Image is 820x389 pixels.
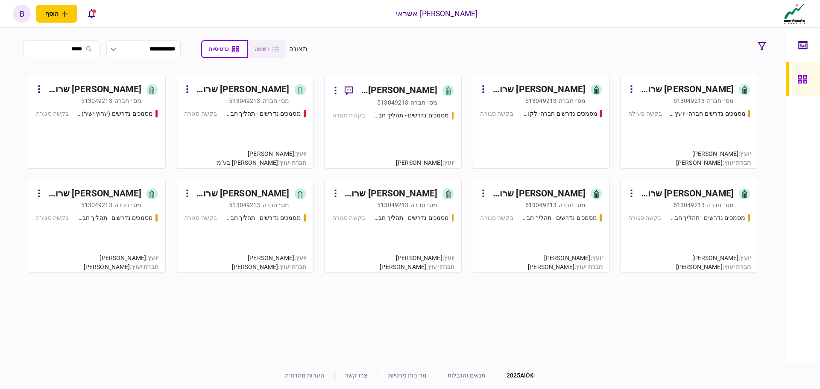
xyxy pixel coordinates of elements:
div: מס׳ חברה [559,97,586,105]
img: client company logo [782,3,807,24]
div: 513049213 [525,97,556,105]
div: © 2025 AIO [496,371,535,380]
div: [PERSON_NAME] שרותי רכב (2000) בע~מ [490,83,586,97]
div: [PERSON_NAME] שרותי רכב (2000) בע~מ [490,187,586,201]
div: [PERSON_NAME] [396,158,454,167]
div: מסמכים נדרשים חברה- יועץ - תהליך חברה [669,109,746,118]
button: כרטיסיות [201,40,248,58]
div: [PERSON_NAME] שרותי רכב (2000) בע~מ [194,83,290,97]
div: [PERSON_NAME] [232,263,307,272]
div: [PERSON_NAME] שרותי רכב (2000) בע~מ [360,84,438,97]
span: חברת יעוץ : [278,159,306,166]
div: [PERSON_NAME] בע"מ [217,158,307,167]
div: 513049213 [377,98,408,107]
span: יועץ : [738,254,751,261]
div: [PERSON_NAME] [84,254,158,263]
button: פתח רשימת התראות [82,5,100,23]
div: תצוגה [289,44,307,54]
a: [PERSON_NAME] שרותי רכב (2000) בע~ממס׳ חברה513049213מסמכים נדרשים - תהליך חברהבקשה סגורהיועץ:[PER... [28,179,166,273]
a: [PERSON_NAME] שרותי רכב (2000) בע~ממס׳ חברה513049213מסמכים נדרשים - תהליך חברהבקשה סגורהיועץ:[PER... [324,75,462,169]
a: [PERSON_NAME] שרותי רכב (2000) בע~ממס׳ חברה513049213מסמכים נדרשים חברה- יועץ - תהליך חברהבקשה פעי... [620,75,758,169]
div: בקשה סגורה [184,109,217,118]
a: תנאים והגבלות [448,372,486,379]
div: [PERSON_NAME] שרותי רכב (2000) בע~מ [638,187,734,201]
div: [PERSON_NAME] שרותי רכב (2000) בע~מ [638,83,734,97]
span: חברת יעוץ : [130,263,158,270]
span: יועץ : [591,254,603,261]
div: [PERSON_NAME] שרותי רכב (2000) בע~מ [194,187,290,201]
a: [PERSON_NAME] שרותי רכב (2000) בע~ממס׳ חברה513049213מסמכים נדרשים - תהליך חברהבקשה סגורהיועץ:[PER... [324,179,462,273]
span: חברת יעוץ : [426,263,454,270]
span: חברת יעוץ : [723,263,751,270]
div: [PERSON_NAME] [528,254,603,263]
div: מסמכים נדרשים - תהליך חברה [225,109,301,118]
div: [PERSON_NAME] [380,263,454,272]
span: יועץ : [442,254,455,261]
span: יועץ : [738,150,751,157]
div: מסמכים נדרשים (ערוץ ישיר) - ישיר [76,109,153,118]
a: [PERSON_NAME] שרותי רכב (2000) בע~ממס׳ חברה513049213מסמכים נדרשים (ערוץ ישיר) - ישירבקשה סגורה [28,75,166,169]
div: מסמכים נדרשים - תהליך חברה [373,214,449,222]
div: מסמכים נדרשים - תהליך חברה [76,214,152,222]
div: בקשה פעילה [628,109,662,118]
div: בקשה סגורה [332,111,365,120]
div: 513049213 [81,201,112,209]
a: [PERSON_NAME] שרותי רכב (2000) בע~ממס׳ חברה513049213מסמכים נדרשים - תהליך חברהבקשה סגורהיועץ:[PER... [176,75,314,169]
div: מסמכים נדרשים - תהליך חברה [669,214,745,222]
div: מסמכים נדרשים - תהליך חברה [373,111,449,120]
div: 513049213 [377,201,408,209]
span: יועץ : [294,254,307,261]
div: בקשה סגורה [628,214,661,222]
div: בקשה סגורה [480,109,513,118]
div: בקשה סגורה [480,214,513,222]
span: יועץ : [146,254,158,261]
a: צרו קשר [345,372,367,379]
div: [PERSON_NAME] שרותי רכב (2000) בע~מ [342,187,438,201]
div: [PERSON_NAME] [676,158,751,167]
div: [PERSON_NAME] [528,263,603,272]
span: יועץ : [442,159,455,166]
button: b [13,5,31,23]
div: 513049213 [81,97,112,105]
div: [PERSON_NAME] [676,149,751,158]
a: [PERSON_NAME] שרותי רכב (2000) בע~ממס׳ חברה513049213מסמכים נדרשים - תהליך חברהבקשה סגורהיועץ:[PER... [472,179,610,273]
a: הערות מהדורה [285,372,324,379]
a: [PERSON_NAME] שרותי רכב (2000) בע~ממס׳ חברה513049213מסמכים נדרשים - תהליך חברהבקשה סגורהיועץ:[PER... [176,179,314,273]
div: 513049213 [229,201,260,209]
div: מס׳ חברה [707,97,734,105]
div: מסמכים נדרשים - תהליך חברה [521,214,597,222]
div: 513049213 [229,97,260,105]
span: חברת יעוץ : [278,263,306,270]
div: [PERSON_NAME] [84,263,158,272]
div: בקשה סגורה [36,109,69,118]
div: 513049213 [674,97,705,105]
div: [PERSON_NAME] שרותי רכב (2000) בע~מ [46,187,141,201]
div: מס׳ חברה [114,97,141,105]
div: מס׳ חברה [559,201,586,209]
div: מסמכים נדרשים - תהליך חברה [225,214,301,222]
span: כרטיסיות [209,46,228,52]
div: [PERSON_NAME] אשראי [396,8,478,19]
div: [PERSON_NAME] [676,254,751,263]
div: [PERSON_NAME] [232,254,307,263]
button: רשימה [248,40,286,58]
div: מס׳ חברה [114,201,141,209]
span: חברת יעוץ : [574,263,603,270]
a: [PERSON_NAME] שרותי רכב (2000) בע~ממס׳ חברה513049213מסמכים נדרשים חברה- לקוח קצה - ישירבקשה סגורה [472,75,610,169]
span: יועץ : [294,150,307,157]
div: בקשה סגורה [332,214,365,222]
div: [PERSON_NAME] [676,263,751,272]
div: מס׳ חברה [410,201,437,209]
span: רשימה [255,46,269,52]
div: 513049213 [674,201,705,209]
div: 513049213 [525,201,556,209]
div: מס׳ חברה [263,97,290,105]
div: בקשה סגורה [184,214,217,222]
div: בקשה סגורה [36,214,69,222]
a: [PERSON_NAME] שרותי רכב (2000) בע~ממס׳ חברה513049213מסמכים נדרשים - תהליך חברהבקשה סגורהיועץ:[PER... [620,179,758,273]
div: מסמכים נדרשים חברה- לקוח קצה - ישיר [521,109,598,118]
div: מס׳ חברה [263,201,290,209]
div: מס׳ חברה [410,98,437,107]
div: [PERSON_NAME] [380,254,454,263]
div: [PERSON_NAME] שרותי רכב (2000) בע~מ [46,83,141,97]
